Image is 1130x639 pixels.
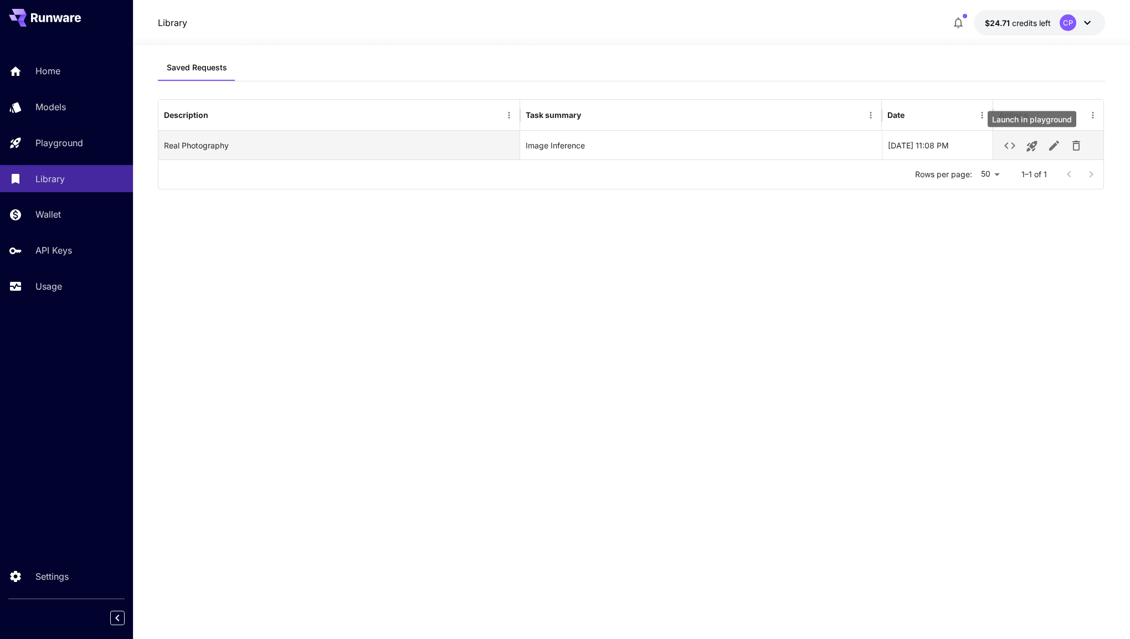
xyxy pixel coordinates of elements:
button: Sort [209,107,225,123]
div: Collapse sidebar [119,608,133,628]
p: Home [35,64,60,78]
p: API Keys [35,244,72,257]
button: Menu [863,107,879,123]
div: 50 [977,166,1004,182]
div: Date [887,110,905,120]
button: Menu [1085,107,1101,123]
span: credits left [1012,18,1051,28]
div: 22-07-2025 11:08 PM [882,131,993,159]
button: Sort [906,107,921,123]
p: Usage [35,280,62,293]
button: Menu [974,107,990,123]
nav: breadcrumb [158,16,187,29]
button: Menu [501,107,517,123]
span: Saved Requests [167,63,227,73]
p: Wallet [35,208,61,221]
a: Library [158,16,187,29]
div: Image Inference [526,131,876,159]
div: CP [1060,14,1076,31]
p: Models [35,100,66,114]
button: See details [999,135,1021,157]
button: Collapse sidebar [110,611,125,625]
span: $24.71 [985,18,1012,28]
p: Settings [35,570,69,583]
button: Sort [582,107,598,123]
p: 1–1 of 1 [1021,169,1047,180]
div: Launch in playground [988,111,1076,127]
div: Task summary [526,110,581,120]
div: $24.70831 [985,17,1051,29]
p: Rows per page: [915,169,972,180]
button: Launch in playground [1021,135,1043,157]
div: Real Photography [158,131,520,159]
p: Playground [35,136,83,150]
p: Library [35,172,65,185]
button: $24.70831CP [974,10,1105,35]
div: Description [164,110,208,120]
